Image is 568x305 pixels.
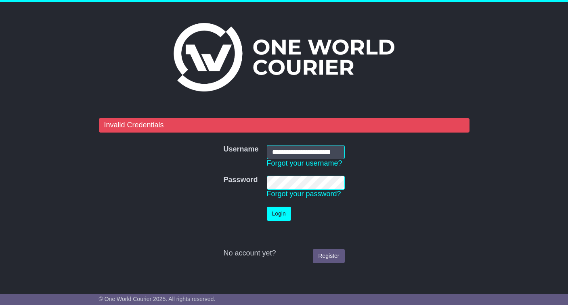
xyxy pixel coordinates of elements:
img: One World [174,23,394,91]
label: Username [223,145,258,154]
a: Forgot your password? [267,190,341,198]
label: Password [223,176,258,185]
span: © One World Courier 2025. All rights reserved. [99,296,216,302]
a: Register [313,249,344,263]
div: No account yet? [223,249,344,258]
a: Forgot your username? [267,159,342,167]
button: Login [267,207,291,221]
div: Invalid Credentials [99,118,469,133]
